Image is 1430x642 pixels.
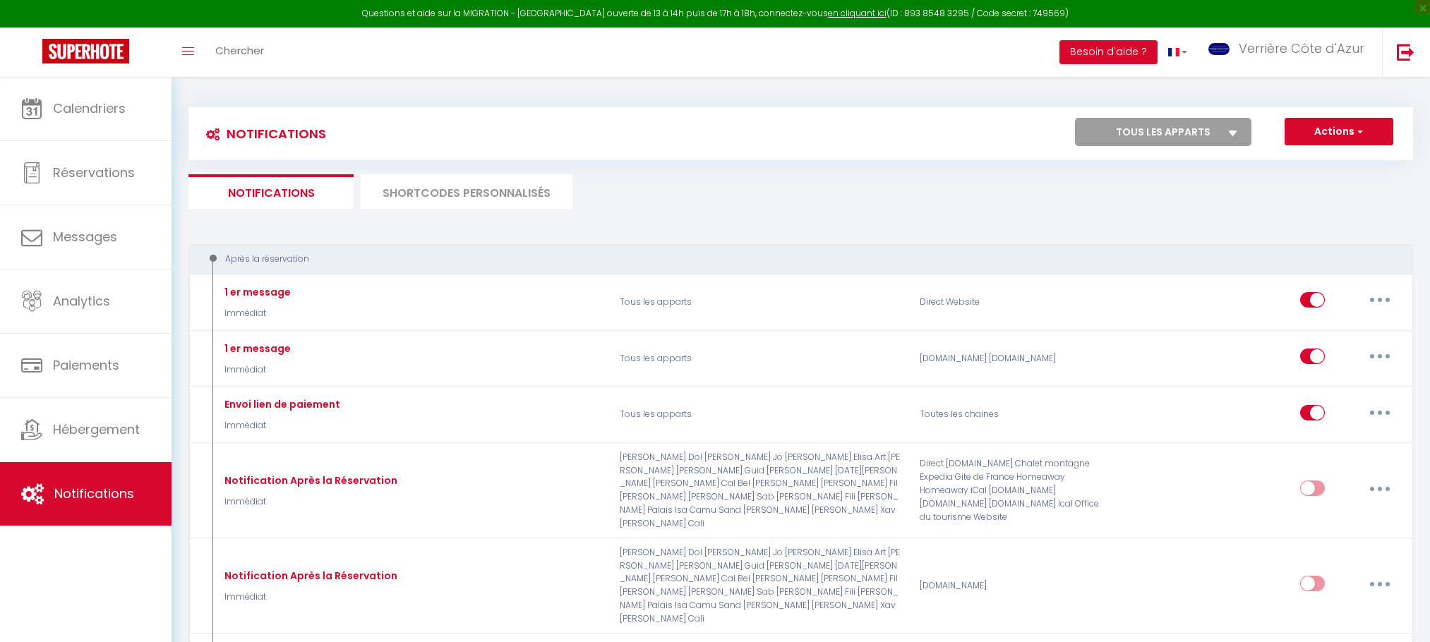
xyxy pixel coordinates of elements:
div: Notification Après la Réservation [221,568,397,583]
span: Paiements [53,356,119,374]
p: Immédiat [221,590,397,604]
span: Chercher [215,43,264,58]
div: [DOMAIN_NAME] [910,546,1110,626]
li: Notifications [188,174,354,209]
div: Envoi lien de paiement [221,396,340,412]
img: logout [1397,43,1414,61]
p: Tous les apparts [611,394,910,435]
p: [PERSON_NAME] Dol [PERSON_NAME] Jo [PERSON_NAME] Elisa Art [PERSON_NAME] [PERSON_NAME] Guid [PERS... [611,451,910,531]
img: Super Booking [42,39,129,63]
span: Réservations [53,164,135,181]
img: ... [1208,43,1230,55]
p: Tous les apparts [611,338,910,379]
p: Immédiat [221,363,291,377]
div: Direct [DOMAIN_NAME] Chalet montagne Expedia Gite de France Homeaway Homeaway iCal [DOMAIN_NAME] ... [910,451,1110,531]
a: ... Verrière Côte d'Azur [1198,28,1382,77]
div: Notification Après la Réservation [221,473,397,488]
div: [DOMAIN_NAME] [DOMAIN_NAME] [910,338,1110,379]
iframe: LiveChat chat widget [1371,583,1430,642]
span: Messages [53,228,117,246]
span: Notifications [54,485,134,502]
p: Immédiat [221,307,291,320]
span: Verrière Côte d'Azur [1239,40,1364,57]
a: Chercher [205,28,275,77]
a: en cliquant ici [828,7,887,19]
p: Immédiat [221,419,340,432]
div: 1 er message [221,284,291,300]
span: Analytics [53,292,110,310]
button: Actions [1285,118,1393,146]
div: Direct Website [910,281,1110,322]
p: [PERSON_NAME] Dol [PERSON_NAME] Jo [PERSON_NAME] Elisa Art [PERSON_NAME] [PERSON_NAME] Guid [PERS... [611,546,910,626]
p: Immédiat [221,495,397,509]
button: Besoin d'aide ? [1059,40,1158,64]
p: Tous les apparts [611,281,910,322]
span: Calendriers [53,99,126,117]
div: Toutes les chaines [910,394,1110,435]
div: 1 er message [221,341,291,356]
li: SHORTCODES PERSONNALISÉS [361,174,572,209]
div: Après la réservation [202,253,1376,266]
span: Hébergement [53,420,140,438]
h3: Notifications [199,118,326,150]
